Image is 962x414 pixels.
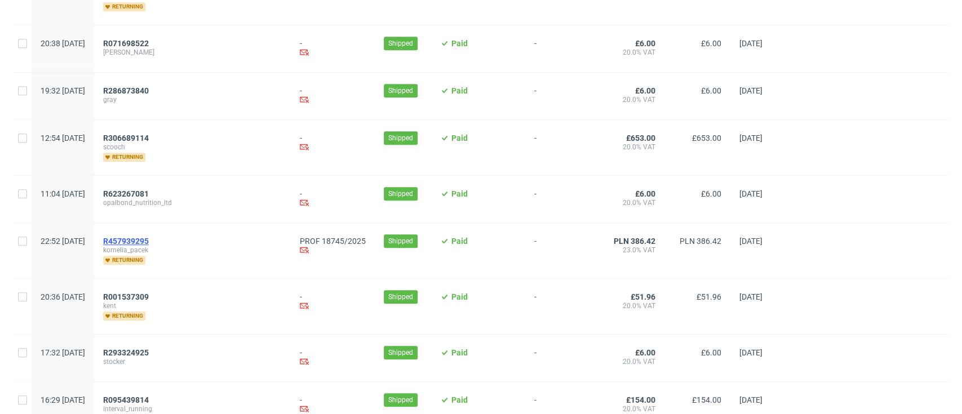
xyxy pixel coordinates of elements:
span: £154.00 [692,395,721,404]
span: [DATE] [739,237,762,246]
a: R457939295 [103,237,151,246]
div: - [300,133,366,153]
span: £6.00 [635,189,655,198]
span: Shipped [388,189,413,199]
span: £6.00 [701,86,721,95]
span: [DATE] [739,133,762,143]
span: R457939295 [103,237,149,246]
span: - [534,133,589,162]
span: Shipped [388,395,413,405]
span: 20.0% VAT [608,48,655,57]
span: - [534,189,589,209]
a: R095439814 [103,395,151,404]
a: R306689114 [103,133,151,143]
span: 19:32 [DATE] [41,86,85,95]
span: Paid [451,39,468,48]
span: 22:52 [DATE] [41,237,85,246]
span: £6.00 [635,348,655,357]
span: PLN 386.42 [680,237,721,246]
a: R071698522 [103,39,151,48]
span: Paid [451,237,468,246]
span: [DATE] [739,292,762,301]
div: - [300,292,366,312]
span: returning [103,256,145,265]
span: £51.96 [631,292,655,301]
span: 17:32 [DATE] [41,348,85,357]
a: R623267081 [103,189,151,198]
span: Shipped [388,292,413,302]
span: PLN 386.42 [614,237,655,246]
span: stocker [103,357,282,366]
span: 20:38 [DATE] [41,39,85,48]
span: Shipped [388,133,413,143]
div: - [300,189,366,209]
span: 20.0% VAT [608,198,655,207]
span: 23.0% VAT [608,246,655,255]
span: 20.0% VAT [608,357,655,366]
span: £653.00 [692,133,721,143]
span: £653.00 [626,133,655,143]
a: R293324925 [103,348,151,357]
span: returning [103,311,145,320]
span: returning [103,153,145,162]
a: R001537309 [103,292,151,301]
span: £6.00 [701,348,721,357]
div: - [300,348,366,368]
span: Paid [451,189,468,198]
span: [DATE] [739,395,762,404]
span: £51.96 [697,292,721,301]
span: R286873840 [103,86,149,95]
span: R001537309 [103,292,149,301]
span: returning [103,2,145,11]
span: £6.00 [635,86,655,95]
span: - [534,86,589,106]
span: [PERSON_NAME] [103,48,282,57]
span: Shipped [388,348,413,358]
span: Paid [451,348,468,357]
span: 20.0% VAT [608,404,655,413]
span: gray [103,95,282,104]
span: £6.00 [701,189,721,198]
span: Paid [451,395,468,404]
span: - [534,348,589,368]
span: R623267081 [103,189,149,198]
span: 20:36 [DATE] [41,292,85,301]
span: opalbond_nutrition_ltd [103,198,282,207]
span: - [534,292,589,320]
span: £6.00 [635,39,655,48]
span: kornelia_pacek [103,246,282,255]
span: Paid [451,292,468,301]
span: 11:04 [DATE] [41,189,85,198]
span: £6.00 [701,39,721,48]
span: Shipped [388,236,413,246]
div: - [300,39,366,59]
span: interval_running [103,404,282,413]
span: Shipped [388,86,413,96]
span: kent [103,301,282,310]
span: [DATE] [739,39,762,48]
span: £154.00 [626,395,655,404]
span: 16:29 [DATE] [41,395,85,404]
span: [DATE] [739,86,762,95]
a: R286873840 [103,86,151,95]
span: scooch [103,143,282,152]
a: PROF 18745/2025 [300,237,366,246]
span: [DATE] [739,348,762,357]
span: 20.0% VAT [608,301,655,310]
span: 20.0% VAT [608,95,655,104]
span: Paid [451,86,468,95]
span: Shipped [388,38,413,48]
span: Paid [451,133,468,143]
span: 20.0% VAT [608,143,655,152]
span: [DATE] [739,189,762,198]
span: R293324925 [103,348,149,357]
span: 12:54 [DATE] [41,133,85,143]
div: - [300,86,366,106]
span: R071698522 [103,39,149,48]
span: R306689114 [103,133,149,143]
span: - [534,39,589,59]
span: - [534,237,589,265]
span: R095439814 [103,395,149,404]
